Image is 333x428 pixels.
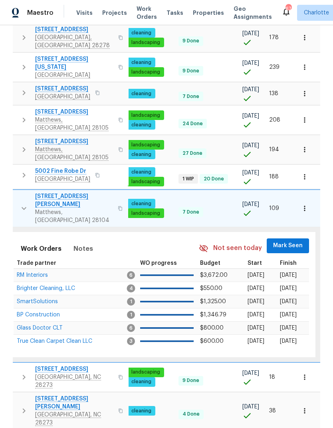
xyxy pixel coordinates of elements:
span: landscaping [128,39,163,46]
span: [DATE] [242,370,259,376]
span: 239 [269,64,279,70]
span: 7 Done [179,209,202,216]
span: [DATE] [280,338,297,344]
span: cleaning [128,151,155,158]
span: 4 [127,284,135,292]
span: $1,346.79 [200,312,226,318]
span: [DATE] [242,404,259,410]
span: Matthews, [GEOGRAPHIC_DATA] 28104 [35,208,113,224]
span: 20 Done [200,176,227,182]
span: Geo Assignments [234,5,272,21]
span: $1,325.00 [200,299,226,304]
span: Start [248,260,262,266]
a: Brighter Cleaning, LLC [17,286,75,291]
span: 1 [127,311,135,319]
span: [DATE] [242,87,259,92]
span: cleaning [128,378,155,385]
span: $3,672.00 [200,272,228,278]
span: $600.00 [200,338,224,344]
span: [DATE] [242,60,259,66]
span: [DATE] [280,272,297,278]
span: [DATE] [248,272,264,278]
span: $550.00 [200,286,222,291]
span: Projects [102,9,127,17]
span: 9 Done [179,38,202,44]
span: landscaping [128,112,163,119]
span: 9 Done [179,377,202,384]
span: Work Orders [21,243,61,254]
span: [DATE] [280,299,297,304]
span: 27 Done [179,150,206,157]
span: Visits [76,9,93,17]
span: [DATE] [248,325,264,331]
span: [DATE] [280,312,297,318]
span: 188 [269,174,279,180]
span: landscaping [128,142,163,148]
span: 208 [269,117,280,123]
span: [DATE] [280,325,297,331]
div: 67 [285,5,291,13]
span: 18 [269,374,275,380]
span: Glass Doctor CLT [17,325,63,331]
span: Charlotte [304,9,329,17]
span: cleaning [128,59,155,66]
span: Not seen today [213,244,262,253]
span: 24 Done [179,120,206,127]
span: [DATE] [248,286,264,291]
span: 3 [127,337,135,345]
span: 138 [269,91,278,96]
span: [DATE] [242,143,259,148]
span: cleaning [128,408,155,414]
span: True Clean Carpet Clean LLC [17,338,92,344]
span: Finish [280,260,297,266]
span: 6 [127,271,135,279]
span: Tasks [166,10,183,16]
span: 1 WIP [179,176,197,182]
span: landscaping [128,178,163,185]
span: 9 Done [179,68,202,74]
a: SmartSolutions [17,299,58,304]
button: Mark Seen [267,238,309,253]
span: 7 Done [179,93,202,100]
span: cleaning [128,30,155,36]
span: [DATE] [242,31,259,36]
span: Work Orders [137,5,157,21]
span: Notes [73,243,93,254]
a: BP Construction [17,312,60,317]
span: 6 [127,324,135,332]
span: $800.00 [200,325,224,331]
span: cleaning [128,122,155,128]
span: cleaning [128,90,155,97]
a: Glass Doctor CLT [17,326,63,330]
a: RM Interiors [17,273,48,278]
span: landscaping [128,369,163,376]
span: 4 Done [179,411,203,418]
span: 1 [127,298,135,306]
span: 109 [269,206,279,211]
span: Trade partner [17,260,56,266]
span: RM Interiors [17,272,48,278]
span: Mark Seen [273,241,303,251]
span: landscaping [128,69,163,76]
span: 178 [269,35,279,40]
span: [DATE] [242,113,259,119]
span: [DATE] [248,312,264,318]
span: cleaning [128,169,155,176]
span: 38 [269,408,276,414]
span: Maestro [27,9,54,17]
span: Properties [193,9,224,17]
span: [DATE] [248,338,264,344]
span: [DATE] [280,286,297,291]
span: [DATE] [242,170,259,176]
span: cleaning [128,200,155,207]
span: 194 [269,147,279,152]
span: [DATE] [242,202,259,207]
span: WO progress [140,260,177,266]
span: [DATE] [248,299,264,304]
span: Brighter Cleaning, LLC [17,286,75,291]
span: Budget [200,260,220,266]
span: landscaping [128,210,163,217]
a: True Clean Carpet Clean LLC [17,339,92,344]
